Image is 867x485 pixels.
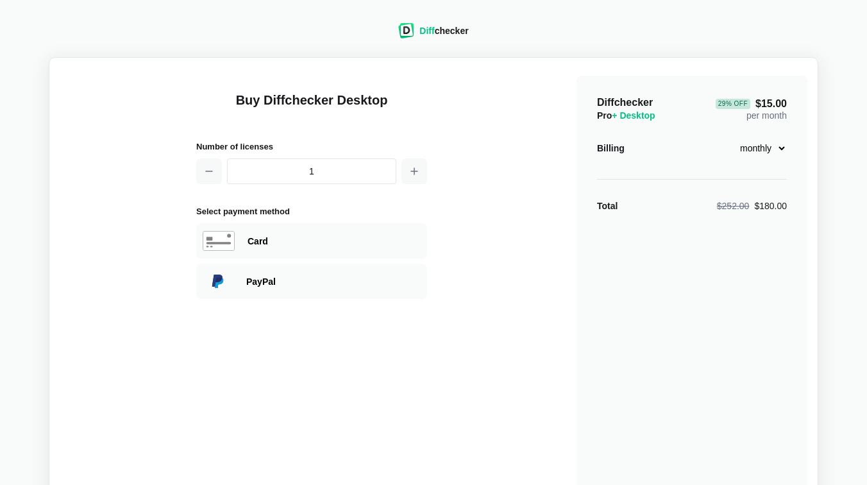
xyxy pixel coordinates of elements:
div: Paying with Card [196,223,427,259]
span: $252.00 [717,201,750,211]
div: 29 % Off [716,99,750,109]
div: per month [716,96,787,122]
div: checker [419,24,468,37]
strong: Total [597,201,618,211]
input: 1 [227,158,396,184]
div: $180.00 [717,200,787,212]
span: Pro [597,110,655,121]
span: + Desktop [612,110,655,121]
a: Diffchecker logoDiffchecker [398,30,468,40]
div: Paying with PayPal [246,275,421,288]
img: Diffchecker logo [398,23,414,38]
div: Paying with Card [248,235,421,248]
h2: Number of licenses [196,140,427,153]
div: Paying with PayPal [196,264,427,299]
div: Billing [597,142,625,155]
h1: Buy Diffchecker Desktop [196,91,427,124]
span: Diff [419,26,434,36]
span: Diffchecker [597,97,653,108]
span: $15.00 [716,99,787,109]
h2: Select payment method [196,205,427,218]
